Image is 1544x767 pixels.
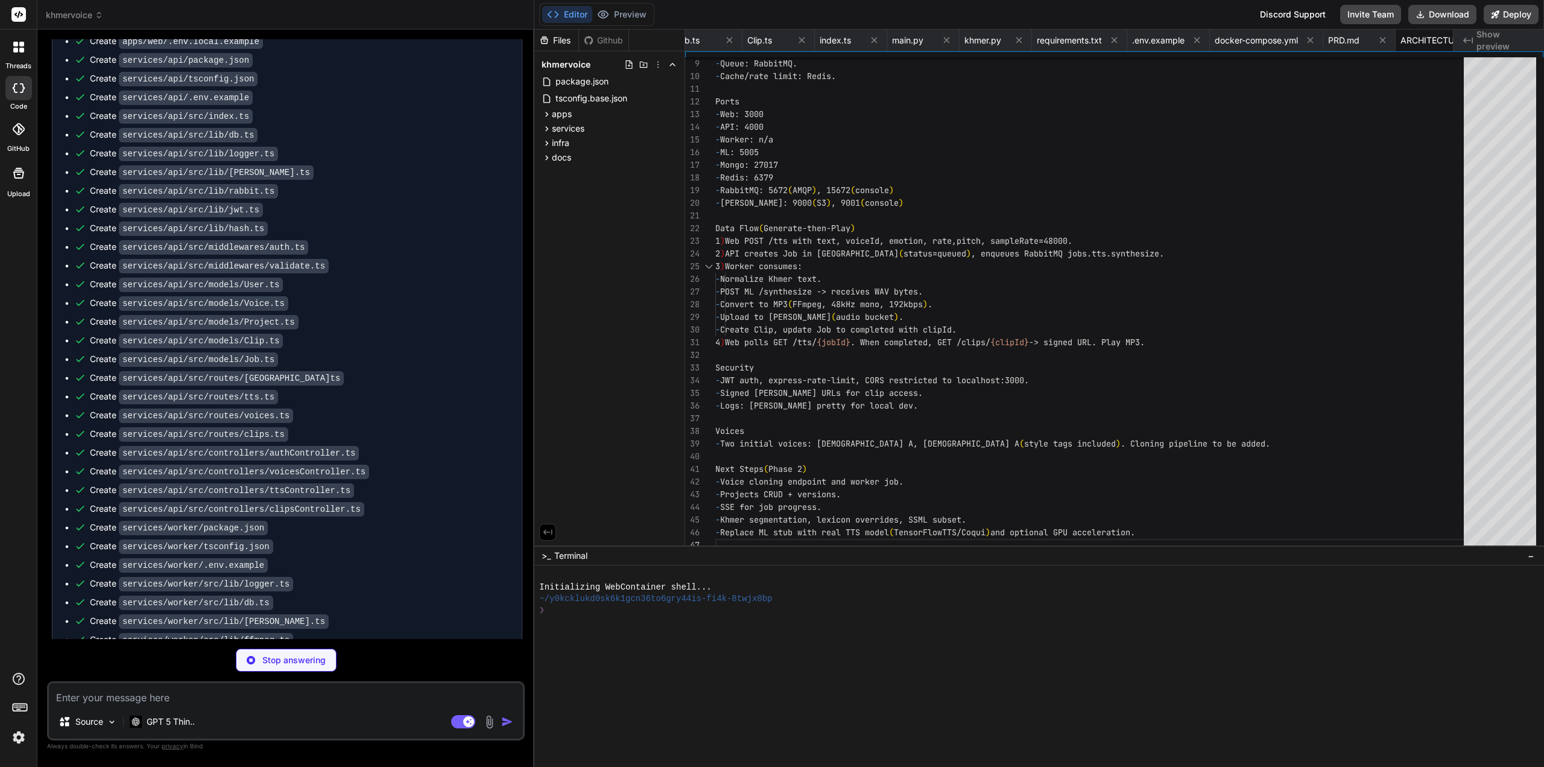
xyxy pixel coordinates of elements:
button: Editor [542,6,592,23]
div: Create [90,540,273,553]
span: RabbitMQ: 5672 [720,185,788,196]
code: services/api/.env.example [119,91,253,105]
div: 10 [685,70,700,83]
span: console [865,197,899,208]
code: services/api/tsconfig.json [119,72,258,86]
div: Create [90,484,354,497]
div: Create [90,428,288,441]
label: threads [5,61,31,71]
span: Job.ts [675,34,700,46]
img: settings [8,727,29,748]
span: JWT auth, express-rate-limit, CORS restricted to l [720,375,961,386]
span: Projects CRUD + versions. [720,489,841,500]
code: services/api/src/routes/clips.ts [119,427,288,442]
span: - [715,387,720,398]
button: Invite Team [1340,5,1401,24]
span: >_ [542,550,551,562]
span: , 15672 [817,185,850,196]
span: {jobId} [817,337,850,348]
span: . Cloning pipeline to be added. [1121,438,1270,449]
span: 4 [715,337,720,348]
label: code [10,101,27,112]
span: console [855,185,889,196]
div: 46 [685,526,700,539]
div: Click to collapse the range. [701,260,717,273]
div: Files [534,34,578,46]
code: services/worker/src/lib/ffmpeg.ts [119,633,293,648]
span: and optional GPU acceleration. [990,527,1135,538]
span: ) [889,185,894,196]
div: 42 [685,476,700,488]
div: 39 [685,438,700,450]
span: - [715,121,720,132]
span: ) [826,197,831,208]
span: - [715,134,720,145]
span: - [715,400,720,411]
span: ) [894,311,899,322]
span: ( [812,197,817,208]
p: GPT 5 Thin.. [147,716,195,728]
span: ) [923,299,928,310]
code: services/worker/tsconfig.json [119,539,273,554]
code: services/worker/.env.example [119,558,268,573]
code: services/api/src/routes/[GEOGRAPHIC_DATA]ts [119,371,344,386]
span: [PERSON_NAME]: 9000 [720,197,812,208]
span: Data Flow [715,223,759,234]
code: services/api/src/lib/db.ts [119,128,258,142]
span: main.py [892,34,923,46]
span: ) [720,261,725,272]
span: .env.example [1132,34,1185,46]
span: Redis: 6379 [720,172,773,183]
span: ) [1116,438,1121,449]
button: Preview [592,6,651,23]
span: docker-compose.yml [1215,34,1298,46]
span: - [715,311,720,322]
code: services/worker/src/lib/db.ts [119,596,273,610]
span: infra [552,137,569,149]
code: services/api/src/middlewares/auth.ts [119,240,308,255]
span: ) [720,248,725,259]
span: - [715,159,720,170]
span: khmervoice [542,59,590,71]
span: Normalize Khmer text. [720,273,821,284]
span: Queue: RabbitMQ. [720,58,797,69]
p: Always double-check its answers. Your in Bind [47,740,525,752]
img: icon [501,716,513,728]
code: services/api/src/routes/tts.ts [119,390,278,404]
div: Github [579,34,628,46]
span: - [715,172,720,183]
div: 16 [685,146,700,159]
span: audio bucket [836,311,894,322]
span: - [715,476,720,487]
span: - [715,197,720,208]
span: API creates Job in [GEOGRAPHIC_DATA] [725,248,899,259]
code: services/api/src/models/Project.ts [119,315,299,329]
span: ( [899,248,903,259]
div: 14 [685,121,700,133]
div: 24 [685,247,700,260]
span: - [715,58,720,69]
span: 1 [715,235,720,246]
div: Create [90,447,359,459]
div: Create [90,222,268,235]
code: services/api/src/models/User.ts [119,278,283,292]
span: Mongo: 27017 [720,159,778,170]
span: package.json [554,74,610,89]
div: 25 [685,260,700,273]
span: - [715,527,720,538]
span: - [715,147,720,158]
div: Create [90,503,364,515]
span: ( [831,311,836,322]
div: 15 [685,133,700,146]
span: ML: 5005 [720,147,759,158]
span: - [715,501,720,512]
code: services/worker/package.json [119,521,268,535]
code: services/api/src/lib/hash.ts [119,221,268,236]
span: Two initial voices: [DEMOGRAPHIC_DATA] A, [DEMOGRAPHIC_DATA] A [720,438,1019,449]
span: - [715,71,720,81]
span: Cache/rate limit: Redis. [720,71,836,81]
div: 34 [685,374,700,387]
div: Create [90,578,293,590]
span: khmervoice [46,9,103,21]
span: - [715,324,720,335]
